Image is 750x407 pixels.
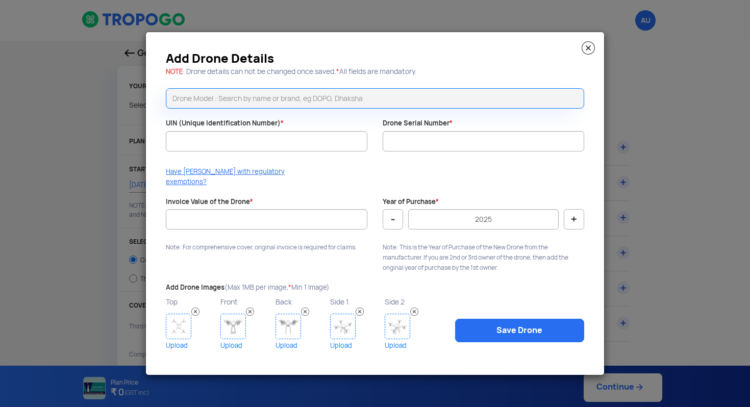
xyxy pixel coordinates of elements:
img: Drone Image [385,314,410,339]
button: + [564,209,584,230]
a: Upload [166,339,218,352]
img: Drone Image [276,314,301,339]
a: Upload [276,339,328,352]
p: Front [220,295,272,309]
p: Top [166,295,218,309]
p: Back [276,295,328,309]
img: close [582,41,595,55]
a: Upload [385,339,437,352]
a: Upload [330,339,382,352]
label: Invoice Value of the Drone [166,197,253,207]
img: Remove Image [356,308,364,316]
label: Year of Purchase [383,197,439,207]
img: Remove Image [191,308,199,316]
img: Remove Image [301,308,309,316]
input: Drone Model : Search by name or brand, eg DOPO, Dhaksha [166,88,584,109]
label: Drone Serial Number [383,119,453,129]
p: Side 2 [385,295,437,309]
p: Side 1 [330,295,382,309]
img: Drone Image [220,314,246,339]
h5: : Drone details can not be changed once saved. All fields are mandatory. [166,68,584,75]
button: - [383,209,403,230]
p: Note: For comprehensive cover, original invoice is required for claims. [166,242,367,252]
img: Remove Image [246,308,254,316]
label: Add Drone Images [166,283,330,293]
p: Note: This is the Year of Purchase of the New Drone from the manufacturer. If you are 2nd or 3rd ... [383,242,584,273]
span: (Max 1MB per image, Min 1 Image) [224,283,330,292]
a: Save Drone [455,319,584,342]
a: Upload [220,339,272,352]
span: NOTE [166,67,183,76]
img: Drone Image [166,314,191,339]
p: Have [PERSON_NAME] with regulatory exemptions? [166,167,294,187]
h3: Add Drone Details [166,55,584,63]
img: Remove Image [410,308,418,316]
img: Drone Image [330,314,356,339]
label: UIN (Unique Identification Number) [166,119,284,129]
